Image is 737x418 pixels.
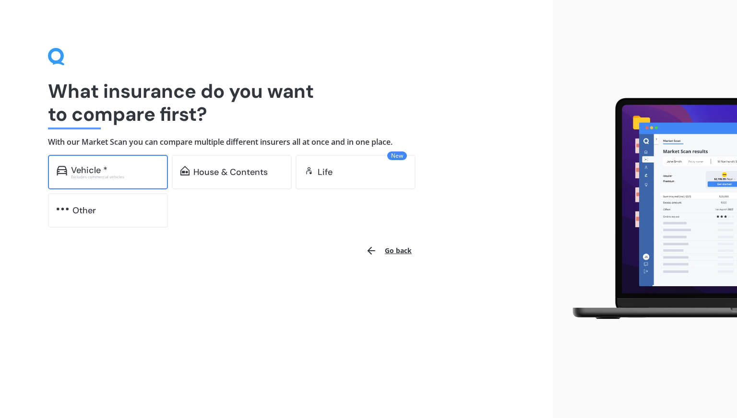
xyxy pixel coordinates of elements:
div: Excludes commercial vehicles [71,175,159,179]
img: life.f720d6a2d7cdcd3ad642.svg [304,166,314,175]
h4: With our Market Scan you can compare multiple different insurers all at once and in one place. [48,137,505,147]
div: Other [72,206,96,215]
img: other.81dba5aafe580aa69f38.svg [57,204,69,214]
button: Go back [360,239,417,262]
h1: What insurance do you want to compare first? [48,80,505,126]
img: laptop.webp [560,93,737,325]
div: Vehicle * [71,165,107,175]
div: House & Contents [193,167,268,177]
div: Life [318,167,333,177]
span: New [387,151,407,160]
img: home-and-contents.b802091223b8502ef2dd.svg [180,166,190,175]
img: car.f15378c7a67c060ca3f3.svg [57,166,67,175]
